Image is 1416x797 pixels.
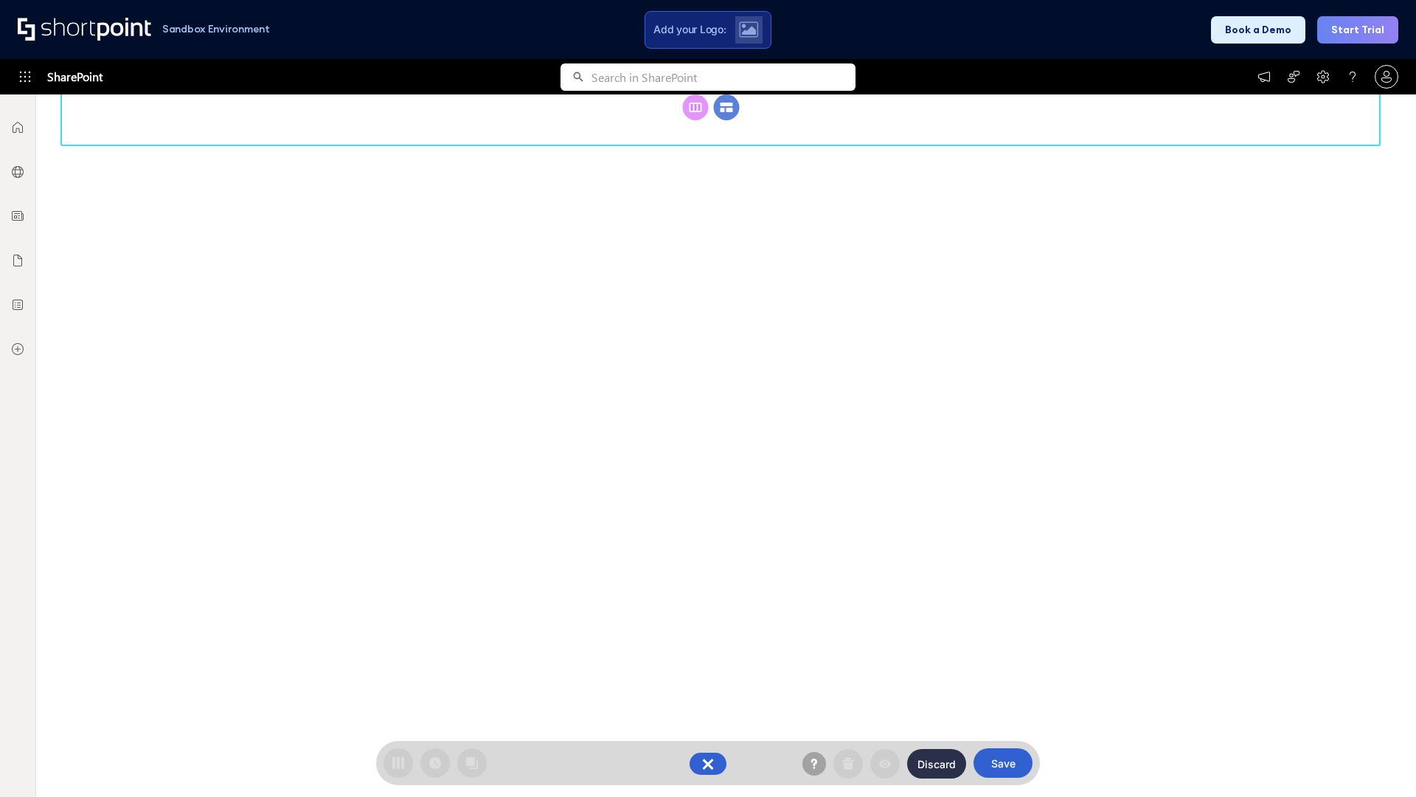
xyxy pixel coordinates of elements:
span: SharePoint [47,59,103,94]
img: Upload logo [739,21,758,38]
button: Start Trial [1317,16,1398,44]
button: Book a Demo [1211,16,1305,44]
input: Search in SharePoint [591,63,855,91]
button: Save [974,748,1032,778]
span: Add your Logo: [653,23,726,36]
iframe: Chat Widget [1342,726,1416,797]
button: Discard [907,749,966,779]
h1: Sandbox Environment [162,25,270,33]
